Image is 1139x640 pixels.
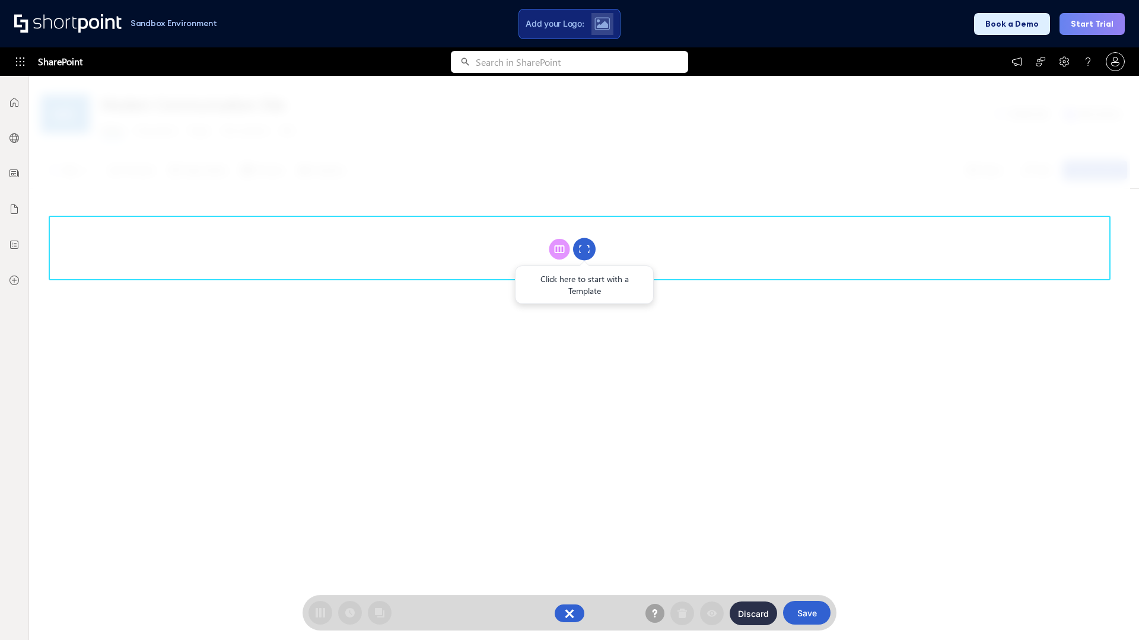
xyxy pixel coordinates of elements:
[476,51,688,73] input: Search in SharePoint
[131,20,217,27] h1: Sandbox Environment
[1060,13,1125,35] button: Start Trial
[594,17,610,30] img: Upload logo
[783,601,831,625] button: Save
[526,18,584,29] span: Add your Logo:
[730,601,777,625] button: Discard
[974,13,1050,35] button: Book a Demo
[1080,583,1139,640] iframe: Chat Widget
[38,47,82,76] span: SharePoint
